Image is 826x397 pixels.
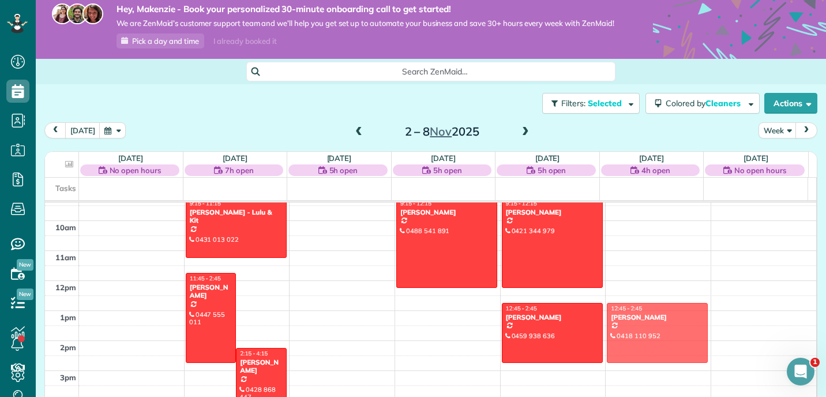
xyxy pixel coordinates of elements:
[55,283,76,292] span: 12pm
[17,259,33,271] span: New
[535,153,560,163] a: [DATE]
[52,3,73,24] img: maria-72a9807cf96188c08ef61303f053569d2e2a8a1cde33d635c8a3ac13582a053d.jpg
[810,358,820,367] span: 1
[239,358,283,375] div: [PERSON_NAME]
[588,98,622,108] span: Selected
[764,93,817,114] button: Actions
[117,3,614,15] strong: Hey, Makenzie - Book your personalized 30-minute onboarding call to get started!
[538,164,566,176] span: 5h open
[190,200,221,207] span: 9:15 - 11:15
[225,164,254,176] span: 7h open
[641,164,670,176] span: 4h open
[433,164,462,176] span: 5h open
[400,208,494,216] div: [PERSON_NAME]
[60,313,76,322] span: 1pm
[189,208,283,225] div: [PERSON_NAME] - Lulu & Kit
[705,98,742,108] span: Cleaners
[55,223,76,232] span: 10am
[734,164,786,176] span: No open hours
[431,153,456,163] a: [DATE]
[117,33,204,48] a: Pick a day and time
[787,358,814,385] iframe: Intercom live chat
[611,305,642,312] span: 12:45 - 2:45
[223,153,247,163] a: [DATE]
[65,122,100,138] button: [DATE]
[759,122,797,138] button: Week
[55,183,76,193] span: Tasks
[117,18,614,28] span: We are ZenMaid’s customer support team and we’ll help you get set up to automate your business an...
[561,98,585,108] span: Filters:
[645,93,760,114] button: Colored byCleaners
[329,164,358,176] span: 5h open
[666,98,745,108] span: Colored by
[190,275,221,282] span: 11:45 - 2:45
[506,305,537,312] span: 12:45 - 2:45
[506,200,537,207] span: 9:15 - 12:15
[795,122,817,138] button: next
[400,200,431,207] span: 9:15 - 12:15
[189,283,233,300] div: [PERSON_NAME]
[60,343,76,352] span: 2pm
[430,124,452,138] span: Nov
[536,93,640,114] a: Filters: Selected
[118,153,143,163] a: [DATE]
[542,93,640,114] button: Filters: Selected
[82,3,103,24] img: michelle-19f622bdf1676172e81f8f8fba1fb50e276960ebfe0243fe18214015130c80e4.jpg
[44,122,66,138] button: prev
[67,3,88,24] img: jorge-587dff0eeaa6aab1f244e6dc62b8924c3b6ad411094392a53c71c6c4a576187d.jpg
[370,125,514,138] h2: 2 – 8 2025
[110,164,162,176] span: No open hours
[240,350,268,357] span: 2:15 - 4:15
[206,34,283,48] div: I already booked it
[55,253,76,262] span: 11am
[610,313,704,321] div: [PERSON_NAME]
[60,373,76,382] span: 3pm
[17,289,33,300] span: New
[505,208,599,216] div: [PERSON_NAME]
[744,153,768,163] a: [DATE]
[327,153,352,163] a: [DATE]
[132,36,199,46] span: Pick a day and time
[639,153,664,163] a: [DATE]
[505,313,599,321] div: [PERSON_NAME]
